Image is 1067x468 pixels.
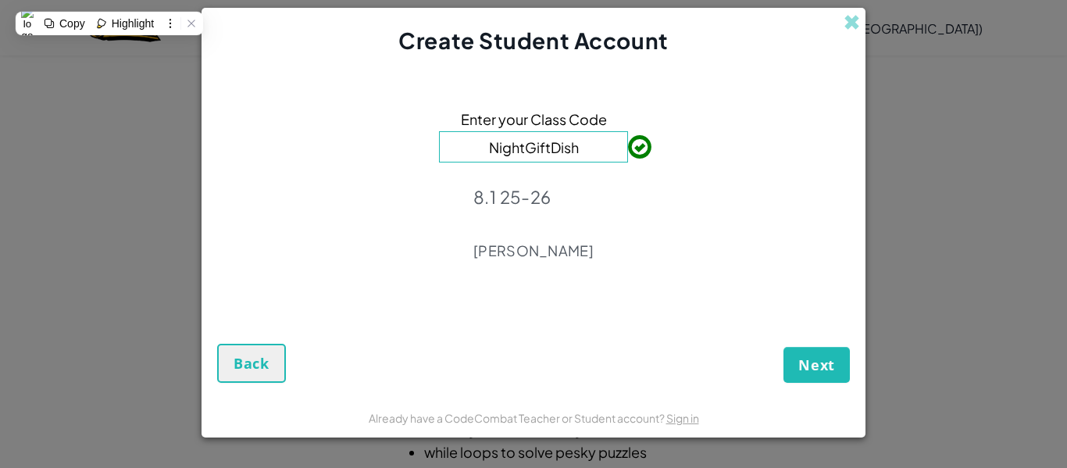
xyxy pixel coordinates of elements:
span: Already have a CodeCombat Teacher or Student account? [369,411,666,425]
span: Back [234,354,269,373]
span: Enter your Class Code [461,108,607,130]
p: [PERSON_NAME] [473,241,594,260]
span: Create Student Account [398,27,668,54]
span: Next [798,355,835,374]
button: Back [217,344,286,383]
a: Sign in [666,411,699,425]
p: 8.1 25-26 [473,186,594,208]
button: Next [783,347,850,383]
